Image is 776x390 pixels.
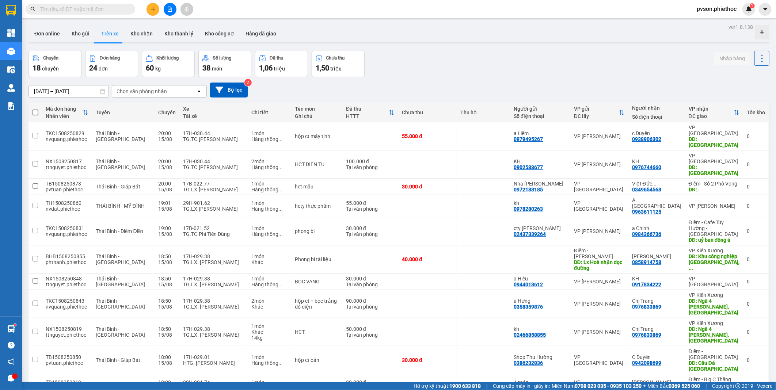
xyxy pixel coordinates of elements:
div: 18:50 [158,276,176,282]
div: Người gửi [514,106,567,112]
button: caret-down [759,3,772,16]
div: Chị Trang [632,326,681,332]
div: 19:00 [158,225,176,231]
div: A. QUANG [632,197,681,209]
div: Đơn hàng [100,56,120,61]
div: DĐ: Ngã 4 Vũ Ninh, Kiến Xương [689,298,739,316]
div: DĐ: Lx Hoà nhận dọc đường [574,259,625,271]
div: Xe [183,106,244,112]
div: 20:00 [158,158,176,164]
div: DĐ: Cầu Đá Nam Định [689,360,739,372]
div: 55.000 đ [346,200,395,206]
div: 17H-029.38 [183,298,244,304]
div: TG.LX. [PERSON_NAME] [183,304,244,310]
sup: 1 [14,324,16,326]
div: 15/08 [158,282,176,287]
div: 30.000 đ [402,184,453,190]
div: Tài xế [183,113,244,119]
span: Thái Bình - Diêm Điền [96,228,143,234]
span: pvson.phiethoc [691,4,742,14]
div: Thu hộ [460,110,506,115]
div: Khác [251,259,288,265]
input: Select a date range. [29,85,109,97]
div: 02437339264 [514,231,546,237]
div: 2 món [251,158,288,164]
div: 0976833869 [632,304,661,310]
div: 50.000 đ [346,326,395,332]
div: ver 1.8.138 [729,23,753,31]
div: VP Kiến Xương [689,248,739,253]
div: 0938906302 [632,136,661,142]
span: THÁI BÌNH - MỸ ĐÌNH [96,203,145,209]
th: Toggle SortBy [570,103,628,122]
div: TB1508250863 [46,379,88,385]
span: kg [155,66,161,72]
button: Kho gửi [66,25,95,42]
div: hcty thực phẩm [295,203,339,209]
button: Khối lượng60kg [142,51,195,77]
div: Khác [251,329,288,335]
div: Số lượng [213,56,232,61]
img: logo-vxr [6,5,16,16]
div: Phong bì tài liệu [295,256,339,262]
div: a Liêm [514,130,567,136]
div: TKC1508250831 [46,225,88,231]
span: Thái Bình - [GEOGRAPHIC_DATA] [96,158,145,170]
div: TH1508250860 [46,200,88,206]
div: 18:00 [158,354,176,360]
div: Tại văn phòng [346,332,395,338]
span: 24 [89,64,97,72]
div: 30.000 đ [346,225,395,231]
div: VP [PERSON_NAME] [689,203,739,209]
button: Kho công nợ [199,25,240,42]
div: Khối lượng [156,56,179,61]
div: ttnguyet.phiethoc [46,164,88,170]
div: 1 món [251,200,288,206]
span: Thái Bình - [GEOGRAPHIC_DATA] [96,130,145,142]
div: 0 [747,329,765,335]
span: Thái Bình - Giáp Bát [96,357,140,363]
div: TB1508250850 [46,354,88,360]
div: Nha Khoa Thái Hà [514,181,567,187]
div: 17H-029.01 [183,354,244,360]
div: 1 món [251,379,288,385]
span: ... [689,265,693,271]
div: TB1508250873 [46,181,88,187]
div: Tạo kho hàng mới [755,25,769,39]
div: VP [GEOGRAPHIC_DATA] [689,125,739,136]
div: Số điện thoại [632,114,681,120]
div: 29H-901.62 [183,200,244,206]
div: Điểm - [GEOGRAPHIC_DATA] [689,348,739,360]
div: 15/08 [158,304,176,310]
div: 0976833869 [632,332,661,338]
div: TG.LX. [PERSON_NAME] [183,259,244,265]
span: ... [278,282,283,287]
th: Toggle SortBy [342,103,398,122]
div: VP gửi [574,106,619,112]
div: 0 [747,184,765,190]
div: c Duyên [632,130,681,136]
div: Nhân viên [46,113,83,119]
div: VP [PERSON_NAME] [574,161,625,167]
div: Hàng thông thường [251,231,288,237]
div: nvquang.phiethoc [46,231,88,237]
span: 1 [751,3,753,8]
div: HTTT [346,113,389,119]
span: 60 [146,64,154,72]
span: 1,50 [316,64,329,72]
div: a Hiếu [514,276,567,282]
div: phong bì [295,228,339,234]
div: DĐ: Nam Trung [689,136,739,148]
div: Người nhận [632,105,681,111]
div: Chưa thu [402,110,453,115]
div: Ghi chú [295,113,339,119]
span: question-circle [8,342,15,349]
div: nvquang.phiethoc [46,136,88,142]
img: warehouse-icon [7,66,15,73]
div: hộp ct + bọc trắng đồ điện [295,298,339,310]
th: Toggle SortBy [685,103,743,122]
svg: open [196,88,202,94]
div: KH [632,276,681,282]
div: nvdat.phiethoc [46,206,88,212]
div: VP [PERSON_NAME] [574,228,625,234]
